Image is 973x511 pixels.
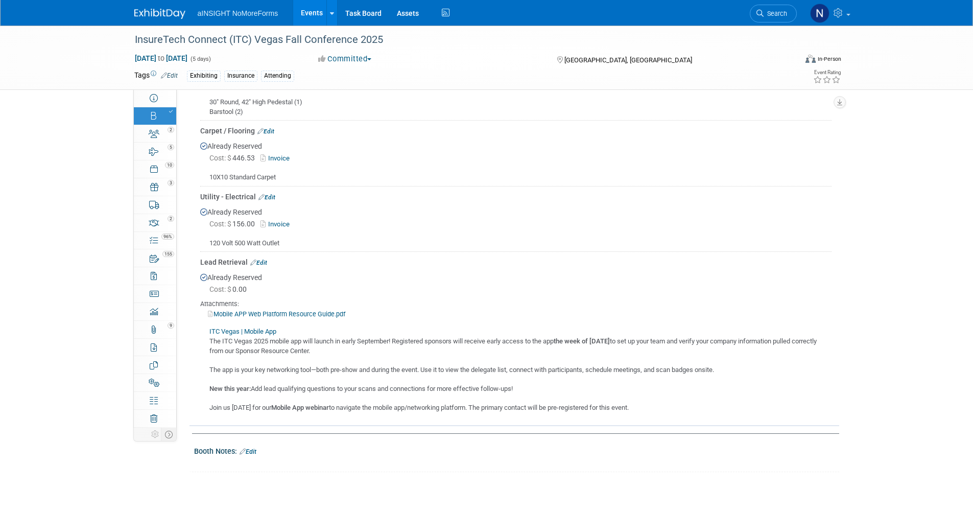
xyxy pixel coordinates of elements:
td: Tags [134,70,178,82]
span: 155 [162,251,174,257]
span: [DATE] [DATE] [134,54,188,63]
div: Insurance [224,71,257,81]
a: Search [750,5,797,22]
span: Cost: $ [209,220,232,228]
span: Search [764,10,787,17]
div: Utility - Electrical [200,192,832,202]
a: 2 [134,125,176,143]
td: Toggle Event Tabs [161,428,176,441]
div: 10X10 Standard Carpet [200,165,832,182]
span: 156.00 [209,220,259,228]
a: Edit [240,448,256,455]
a: Invoice [260,220,294,228]
button: Committed [315,54,375,64]
div: Event Format [737,53,842,68]
a: ITC Vegas | Mobile App [209,328,276,335]
div: 30" Round, 42" High Pedestal (1) Barstool (2) [200,89,832,117]
div: Already Reserved [200,136,832,182]
span: 3 [168,180,174,186]
a: Edit [257,128,274,135]
div: Attachments: [200,299,832,309]
i: Booth reservation complete [169,109,173,113]
span: 2 [168,216,174,222]
a: 10 [134,160,176,178]
span: to [156,54,166,62]
span: aINSIGHT NoMoreForms [198,9,278,17]
a: 9 [134,321,176,338]
div: Carpet / Flooring [200,126,832,136]
a: 3 [134,178,176,196]
a: Edit [250,259,267,266]
span: 96% [161,234,174,240]
img: Nichole Brown [810,4,829,23]
div: Attending [261,71,294,81]
div: Booth Notes: [194,444,839,457]
div: Already Reserved [200,202,832,248]
a: 5 [134,143,176,160]
div: Exhibiting [187,71,221,81]
img: ExhibitDay [134,9,185,19]
div: Already Reserved [200,267,832,412]
div: Event Rating [813,70,841,75]
b: the week of [DATE] [554,337,610,345]
span: 446.53 [209,154,259,162]
span: (5 days) [189,56,211,62]
span: [GEOGRAPHIC_DATA], [GEOGRAPHIC_DATA] [564,56,692,64]
div: 120 Volt 500 Watt Outlet [200,230,832,248]
td: Personalize Event Tab Strip [149,428,161,441]
a: 96% [134,232,176,249]
b: Mobile App webinar [271,404,329,411]
a: 155 [134,249,176,267]
img: Format-Inperson.png [805,55,816,63]
span: 2 [168,127,174,133]
a: Mobile APP Web Platform Resource Guide.pdf [208,310,345,318]
span: 0.00 [209,285,251,293]
span: Cost: $ [209,154,232,162]
a: Edit [161,72,178,79]
div: In-Person [817,55,841,63]
a: Edit [258,194,275,201]
span: 5 [168,144,174,150]
a: 2 [134,214,176,231]
div: InsureTech Connect (ITC) Vegas Fall Conference 2025 [131,31,781,49]
span: 10 [165,162,174,168]
b: New this year: [209,385,251,392]
span: Cost: $ [209,285,232,293]
span: 9 [168,322,174,329]
div: Lead Retrieval [200,257,832,267]
div: The ITC Vegas 2025 mobile app will launch in early September! Registered sponsors will receive ea... [200,319,832,412]
a: Invoice [260,154,294,162]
